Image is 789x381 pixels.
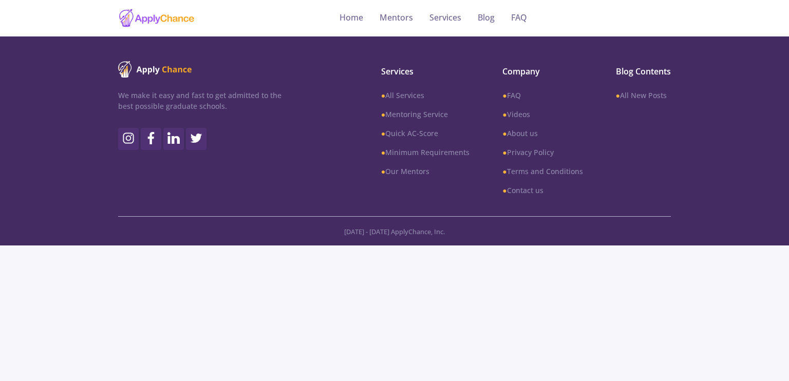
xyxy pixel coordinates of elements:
b: ● [502,166,506,176]
b: ● [381,109,385,119]
a: ●About us [502,128,583,139]
b: ● [502,128,506,138]
b: ● [381,147,385,157]
b: ● [502,185,506,195]
span: Company [502,65,583,78]
img: ApplyChance logo [118,61,192,78]
a: ●Mentoring Service [381,109,469,120]
b: ● [502,147,506,157]
a: ●Quick AC-Score [381,128,469,139]
b: ● [502,90,506,100]
a: ●All Services [381,90,469,101]
b: ● [381,166,385,176]
a: ●FAQ [502,90,583,101]
b: ● [502,109,506,119]
span: [DATE] - [DATE] ApplyChance, Inc. [344,227,445,236]
a: ●Videos [502,109,583,120]
a: ●Terms and Conditions [502,166,583,177]
span: Blog Contents [616,65,671,78]
b: ● [381,90,385,100]
b: ● [381,128,385,138]
p: We make it easy and fast to get admitted to the best possible graduate schools. [118,90,281,111]
img: applychance logo [118,8,195,28]
a: ●Our Mentors [381,166,469,177]
a: ●Contact us [502,185,583,196]
a: ●Minimum Requirements [381,147,469,158]
span: Services [381,65,469,78]
a: ●All New Posts [616,90,671,101]
a: ●Privacy Policy [502,147,583,158]
b: ● [616,90,620,100]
